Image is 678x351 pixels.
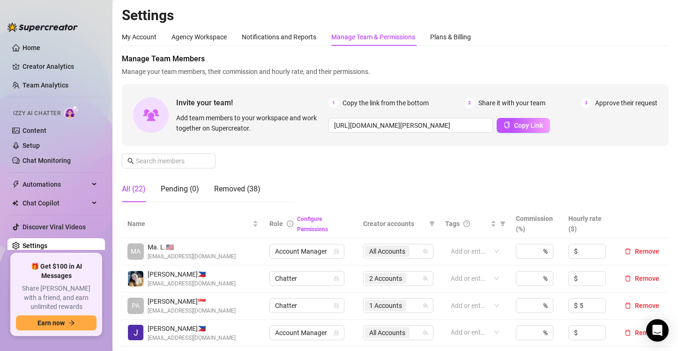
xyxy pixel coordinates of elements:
span: Copy Link [514,122,543,129]
span: Add team members to your workspace and work together on Supercreator. [176,113,325,133]
span: team [423,249,428,254]
span: Remove [635,275,659,282]
span: Share [PERSON_NAME] with a friend, and earn unlimited rewards [16,284,97,312]
button: Remove [621,273,663,284]
span: [PERSON_NAME] 🇵🇭 [148,269,236,279]
span: 2 Accounts [365,273,406,284]
span: delete [625,275,631,282]
a: Home [22,44,40,51]
div: Manage Team & Permissions [331,32,415,42]
span: info-circle [287,220,293,227]
div: Agency Workspace [171,32,227,42]
span: team [423,330,428,336]
span: filter [429,221,435,227]
a: Discover Viral Videos [22,223,86,231]
span: 1 Accounts [369,300,402,311]
button: Remove [621,246,663,257]
span: Invite your team! [176,97,328,109]
span: [EMAIL_ADDRESS][DOMAIN_NAME] [148,252,236,261]
span: filter [427,217,437,231]
span: filter [500,221,506,227]
span: Remove [635,248,659,255]
a: Settings [22,242,47,249]
span: lock [334,249,339,254]
span: filter [498,217,507,231]
img: AI Chatter [64,105,79,119]
span: delete [625,302,631,309]
span: All Accounts [365,327,410,338]
button: Copy Link [497,118,550,133]
span: 3 [581,98,591,108]
span: Creator accounts [363,219,425,229]
span: [EMAIL_ADDRESS][DOMAIN_NAME] [148,279,236,288]
span: Role [269,220,283,227]
div: Pending (0) [161,183,199,195]
div: My Account [122,32,156,42]
span: Chat Copilot [22,196,89,211]
span: Chatter [275,299,339,313]
span: All Accounts [369,246,405,256]
span: lock [334,276,339,281]
span: Tags [445,219,460,229]
span: Earn now [37,319,65,327]
div: Notifications and Reports [242,32,316,42]
th: Hourly rate ($) [563,210,615,238]
span: delete [625,329,631,336]
img: Sheina Gorriceta [128,271,143,286]
span: All Accounts [369,328,405,338]
span: lock [334,330,339,336]
div: Open Intercom Messenger [646,319,669,342]
img: Chat Copilot [12,200,18,206]
span: 1 [328,98,339,108]
span: Copy the link from the bottom [343,98,429,108]
a: Setup [22,142,40,149]
input: Search members [136,156,202,166]
button: Remove [621,300,663,311]
span: copy [504,122,510,128]
img: John Lhester [128,325,143,340]
span: MA [131,246,141,256]
span: Manage your team members, their commission and hourly rate, and their permissions. [122,66,669,77]
span: team [423,276,428,281]
span: Ma. L. 🇺🇸 [148,242,236,252]
span: Automations [22,177,89,192]
span: Account Manager [275,244,339,258]
button: Earn nowarrow-right [16,315,97,330]
span: Remove [635,302,659,309]
span: [PERSON_NAME] 🇸🇬 [148,296,236,307]
span: thunderbolt [12,181,20,188]
img: logo-BBDzfeDw.svg [7,22,78,32]
div: All (22) [122,183,146,195]
span: Account Manager [275,326,339,340]
span: 1 Accounts [365,300,406,311]
span: lock [334,303,339,308]
span: 🎁 Get $100 in AI Messages [16,262,97,280]
span: Name [127,219,251,229]
span: delete [625,248,631,255]
a: Team Analytics [22,81,68,89]
span: [EMAIL_ADDRESS][DOMAIN_NAME] [148,334,236,343]
span: Remove [635,329,659,336]
th: Commission (%) [510,210,563,238]
span: Izzy AI Chatter [13,109,60,118]
a: Configure Permissions [297,216,328,233]
a: Creator Analytics [22,59,97,74]
a: Chat Monitoring [22,157,71,164]
span: Share it with your team [478,98,545,108]
span: Manage Team Members [122,53,669,65]
span: team [423,303,428,308]
th: Name [122,210,264,238]
div: Removed (38) [214,183,261,195]
h2: Settings [122,7,669,24]
span: Approve their request [595,98,657,108]
span: 2 Accounts [369,273,402,284]
span: All Accounts [365,246,410,257]
span: [PERSON_NAME] 🇵🇭 [148,323,236,334]
span: search [127,158,134,164]
div: Plans & Billing [430,32,471,42]
button: Remove [621,327,663,338]
span: PA [132,300,140,311]
span: [EMAIL_ADDRESS][DOMAIN_NAME] [148,307,236,315]
span: arrow-right [68,320,75,326]
span: question-circle [463,220,470,227]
